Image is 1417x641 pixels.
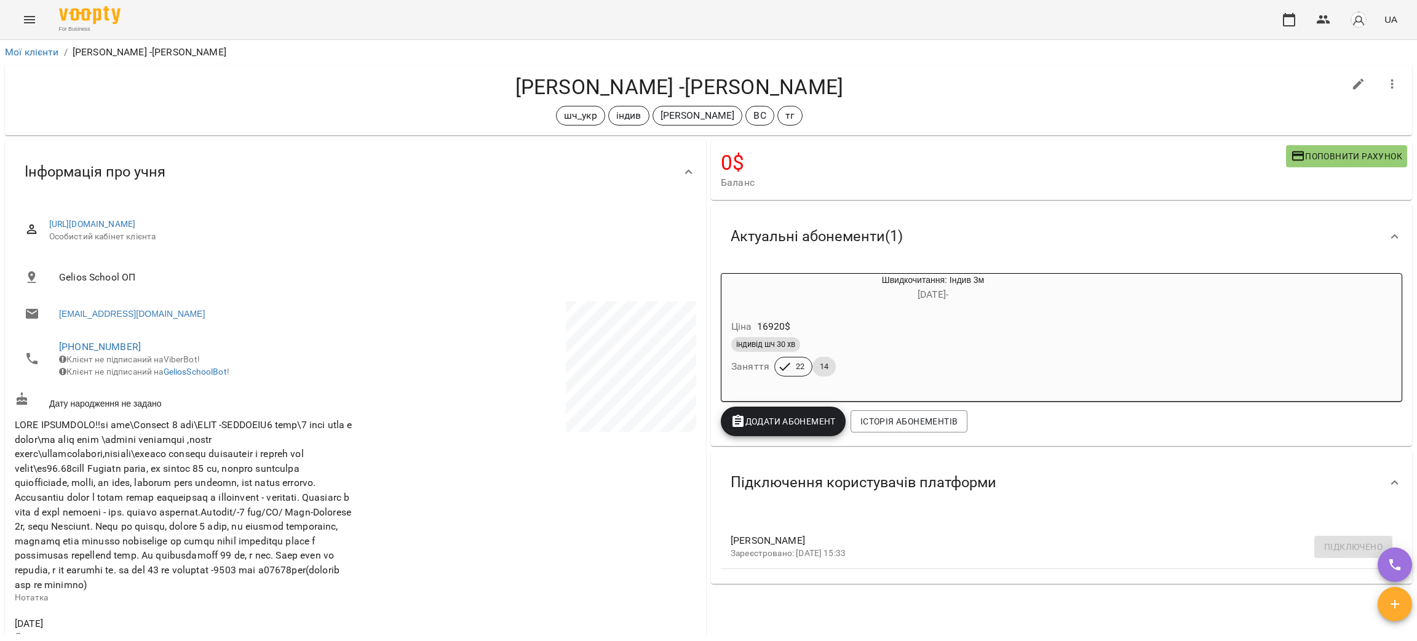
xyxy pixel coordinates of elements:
button: UA [1379,8,1402,31]
div: ВС [745,106,774,125]
span: Gelios School ОП [59,270,686,285]
div: Актуальні абонементи(1) [711,205,1412,268]
span: Актуальні абонементи ( 1 ) [731,227,903,246]
span: For Business [59,25,121,33]
button: Історія абонементів [851,410,967,432]
p: 16920 $ [757,319,791,334]
span: індивід шч 30 хв [731,339,800,350]
h6: Заняття [731,358,769,375]
a: [EMAIL_ADDRESS][DOMAIN_NAME] [59,308,205,320]
p: Зареєстровано: [DATE] 15:33 [731,547,1373,560]
div: шч_укр [556,106,605,125]
h4: 0 $ [721,150,1286,175]
h4: [PERSON_NAME] -[PERSON_NAME] [15,74,1344,100]
div: Швидкочитання: Індив 3м [780,274,1086,303]
div: Підключення користувачів платформи [711,451,1412,514]
div: Інформація про учня [5,140,706,204]
p: ВС [753,108,766,123]
h6: Ціна [731,318,752,335]
span: Інформація про учня [25,162,165,181]
span: UA [1384,13,1397,26]
span: Поповнити рахунок [1291,149,1402,164]
div: індив [608,106,649,125]
span: Клієнт не підписаний на ViberBot! [59,354,200,364]
p: індив [616,108,641,123]
span: Історія абонементів [860,414,958,429]
span: [DATE] [15,616,353,631]
span: LORE IPSUMDOLO!!si ame\Consect 8 adi\ELIT -SEDDOEIU6 temp\7 inci utla e dolor\ma aliq enim \admin... [15,419,352,590]
button: Додати Абонемент [721,407,846,436]
li: / [64,45,68,60]
a: Мої клієнти [5,46,59,58]
div: Дату народження не задано [12,389,355,412]
span: Додати Абонемент [731,414,836,429]
img: avatar_s.png [1350,11,1367,28]
span: [DATE] - [918,289,948,300]
div: [PERSON_NAME] [653,106,743,125]
p: [PERSON_NAME] [661,108,735,123]
span: Баланс [721,175,1286,190]
a: [URL][DOMAIN_NAME] [49,219,136,229]
span: 14 [812,361,836,372]
span: Клієнт не підписаний на ! [59,367,229,376]
p: [PERSON_NAME] -[PERSON_NAME] [73,45,226,60]
nav: breadcrumb [5,45,1412,60]
span: Підключення користувачів платформи [731,473,996,492]
button: Menu [15,5,44,34]
div: Швидкочитання: Індив 3м [721,274,780,303]
span: 22 [788,361,812,372]
a: [PHONE_NUMBER] [59,341,141,352]
img: Voopty Logo [59,6,121,24]
div: тг [777,106,803,125]
p: шч_укр [564,108,597,123]
span: Особистий кабінет клієнта [49,231,686,243]
p: Нотатка [15,592,353,604]
button: Швидкочитання: Індив 3м[DATE]- Ціна16920$індивід шч 30 хвЗаняття2214 [721,274,1086,391]
button: Поповнити рахунок [1286,145,1407,167]
a: GeliosSchoolBot [164,367,227,376]
span: [PERSON_NAME] [731,533,1373,548]
p: тг [785,108,795,123]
